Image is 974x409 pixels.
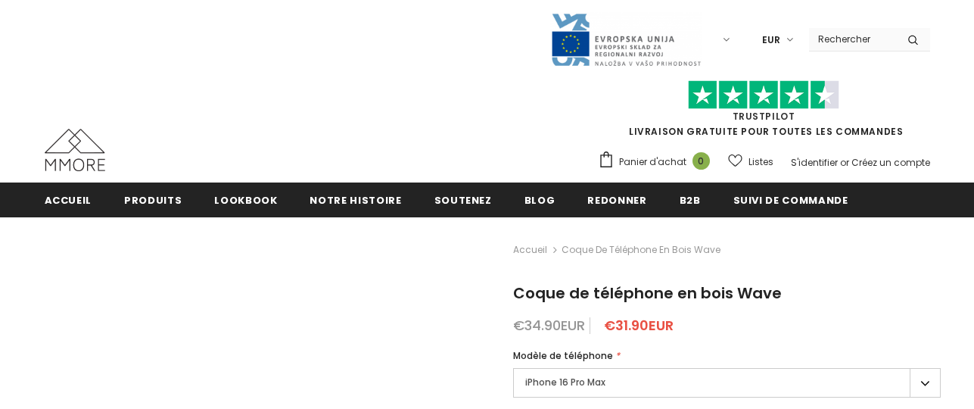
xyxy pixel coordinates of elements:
img: Javni Razpis [550,12,702,67]
a: Produits [124,183,182,217]
label: iPhone 16 Pro Max [513,368,941,398]
span: B2B [680,193,701,208]
input: Search Site [809,28,896,50]
a: S'identifier [791,156,838,169]
span: Accueil [45,193,92,208]
a: TrustPilot [733,110,795,123]
span: Suivi de commande [733,193,848,208]
span: Modèle de téléphone [513,349,613,362]
a: B2B [680,183,701,217]
span: Listes [748,155,773,170]
span: €34.90EUR [513,316,585,335]
span: Coque de téléphone en bois Wave [562,241,720,259]
span: Blog [524,193,555,208]
a: Lookbook [214,183,277,217]
span: Produits [124,193,182,208]
img: Cas MMORE [45,129,105,171]
a: Accueil [513,241,547,259]
a: Listes [728,148,773,175]
span: €31.90EUR [604,316,674,335]
span: 0 [692,152,710,170]
a: Notre histoire [310,183,401,217]
span: Redonner [587,193,646,208]
span: Coque de téléphone en bois Wave [513,283,782,304]
img: Faites confiance aux étoiles pilotes [688,80,839,110]
span: Lookbook [214,193,277,208]
span: EUR [762,33,780,48]
span: Panier d'achat [619,155,686,170]
a: Panier d'achat 0 [598,151,717,173]
a: Redonner [587,183,646,217]
a: Accueil [45,183,92,217]
span: soutenez [434,193,492,208]
span: Notre histoire [310,193,401,208]
span: LIVRAISON GRATUITE POUR TOUTES LES COMMANDES [598,87,930,138]
a: soutenez [434,183,492,217]
a: Blog [524,183,555,217]
span: or [840,156,849,169]
a: Javni Razpis [550,33,702,45]
a: Suivi de commande [733,183,848,217]
a: Créez un compte [851,156,930,169]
